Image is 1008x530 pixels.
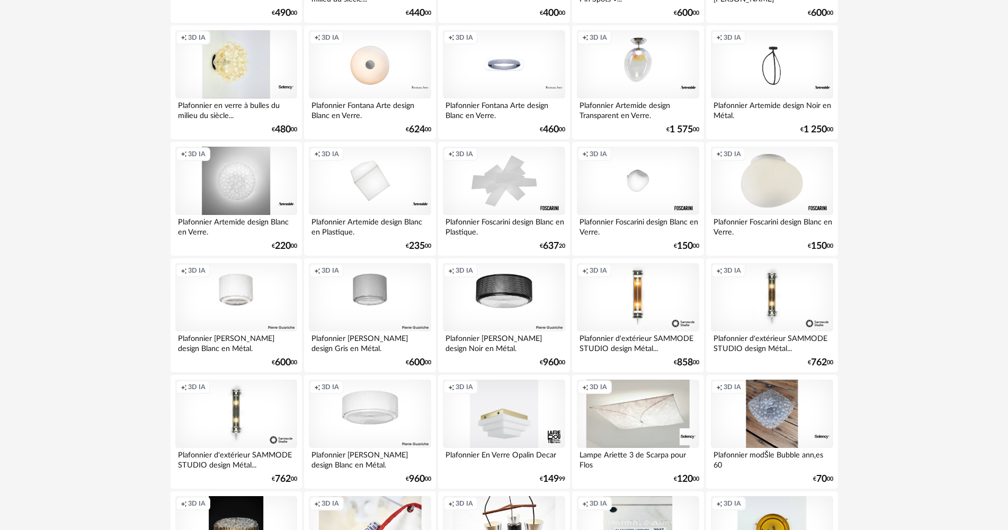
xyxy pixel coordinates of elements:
[808,10,833,17] div: € 00
[448,266,454,275] span: Creation icon
[808,242,833,250] div: € 00
[456,266,473,275] span: 3D IA
[406,126,431,133] div: € 00
[272,10,297,17] div: € 00
[309,215,431,236] div: Plafonnier Artemide design Blanc en Plastique.
[309,98,431,120] div: Plafonnier Fontana Arte design Blanc en Verre.
[322,150,339,158] span: 3D IA
[577,98,699,120] div: Plafonnier Artemide design Transparent en Verre.
[816,475,827,483] span: 70
[171,258,302,373] a: Creation icon 3D IA Plafonnier [PERSON_NAME] design Blanc en Métal. €60000
[409,475,425,483] span: 960
[406,10,431,17] div: € 00
[304,142,435,256] a: Creation icon 3D IA Plafonnier Artemide design Blanc en Plastique. €23500
[540,242,565,250] div: € 20
[724,499,741,508] span: 3D IA
[724,383,741,391] span: 3D IA
[181,383,187,391] span: Creation icon
[443,331,565,353] div: Plafonnier [PERSON_NAME] design Noir en Métal.
[406,242,431,250] div: € 00
[272,359,297,366] div: € 00
[175,331,297,353] div: Plafonnier [PERSON_NAME] design Blanc en Métal.
[456,150,473,158] span: 3D IA
[674,475,699,483] div: € 00
[409,10,425,17] span: 440
[706,25,837,140] a: Creation icon 3D IA Plafonnier Artemide design Noir en Métal. €1 25000
[322,266,339,275] span: 3D IA
[724,150,741,158] span: 3D IA
[409,242,425,250] span: 235
[590,266,607,275] span: 3D IA
[188,266,206,275] span: 3D IA
[674,359,699,366] div: € 00
[724,33,741,42] span: 3D IA
[272,475,297,483] div: € 00
[724,266,741,275] span: 3D IA
[175,98,297,120] div: Plafonnier en verre à bulles du milieu du siècle...
[677,242,693,250] span: 150
[175,215,297,236] div: Plafonnier Artemide design Blanc en Verre.
[674,242,699,250] div: € 00
[406,475,431,483] div: € 00
[171,375,302,489] a: Creation icon 3D IA Plafonnier d'extérieur SAMMODE STUDIO design Métal... €76200
[275,242,291,250] span: 220
[438,375,569,489] a: Creation icon 3D IA Plafonnier En Verre Opalin Decar €14999
[543,126,559,133] span: 460
[543,242,559,250] span: 637
[175,448,297,469] div: Plafonnier d'extérieur SAMMODE STUDIO design Métal...
[811,359,827,366] span: 762
[314,383,320,391] span: Creation icon
[674,10,699,17] div: € 00
[706,258,837,373] a: Creation icon 3D IA Plafonnier d'extérieur SAMMODE STUDIO design Métal... €76200
[540,126,565,133] div: € 00
[711,98,833,120] div: Plafonnier Artemide design Noir en Métal.
[540,10,565,17] div: € 00
[275,475,291,483] span: 762
[572,25,703,140] a: Creation icon 3D IA Plafonnier Artemide design Transparent en Verre. €1 57500
[443,215,565,236] div: Plafonnier Foscarini design Blanc en Plastique.
[181,266,187,275] span: Creation icon
[706,375,837,489] a: Creation icon 3D IA Plafonnier modŠle Bubble ann‚es 60 €7000
[438,25,569,140] a: Creation icon 3D IA Plafonnier Fontana Arte design Blanc en Verre. €46000
[666,126,699,133] div: € 00
[456,33,473,42] span: 3D IA
[711,331,833,353] div: Plafonnier d'extérieur SAMMODE STUDIO design Métal...
[181,499,187,508] span: Creation icon
[438,258,569,373] a: Creation icon 3D IA Plafonnier [PERSON_NAME] design Noir en Métal. €96000
[188,150,206,158] span: 3D IA
[716,33,722,42] span: Creation icon
[572,142,703,256] a: Creation icon 3D IA Plafonnier Foscarini design Blanc en Verre. €15000
[443,448,565,469] div: Plafonnier En Verre Opalin Decar
[590,150,607,158] span: 3D IA
[677,359,693,366] span: 858
[677,10,693,17] span: 600
[577,331,699,353] div: Plafonnier d'extérieur SAMMODE STUDIO design Métal...
[188,383,206,391] span: 3D IA
[314,499,320,508] span: Creation icon
[275,10,291,17] span: 490
[304,258,435,373] a: Creation icon 3D IA Plafonnier [PERSON_NAME] design Gris en Métal. €60000
[448,499,454,508] span: Creation icon
[811,10,827,17] span: 600
[188,499,206,508] span: 3D IA
[314,33,320,42] span: Creation icon
[572,258,703,373] a: Creation icon 3D IA Plafonnier d'extérieur SAMMODE STUDIO design Métal... €85800
[309,448,431,469] div: Plafonnier [PERSON_NAME] design Blanc en Métal.
[456,499,473,508] span: 3D IA
[716,383,722,391] span: Creation icon
[409,359,425,366] span: 600
[322,383,339,391] span: 3D IA
[275,359,291,366] span: 600
[808,359,833,366] div: € 00
[188,33,206,42] span: 3D IA
[540,475,565,483] div: € 99
[813,475,833,483] div: € 00
[443,98,565,120] div: Plafonnier Fontana Arte design Blanc en Verre.
[322,33,339,42] span: 3D IA
[406,359,431,366] div: € 00
[314,150,320,158] span: Creation icon
[670,126,693,133] span: 1 575
[711,448,833,469] div: Plafonnier modŠle Bubble ann‚es 60
[543,475,559,483] span: 149
[572,375,703,489] a: Creation icon 3D IA Lampe Ariette 3 de Scarpa pour Flos €12000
